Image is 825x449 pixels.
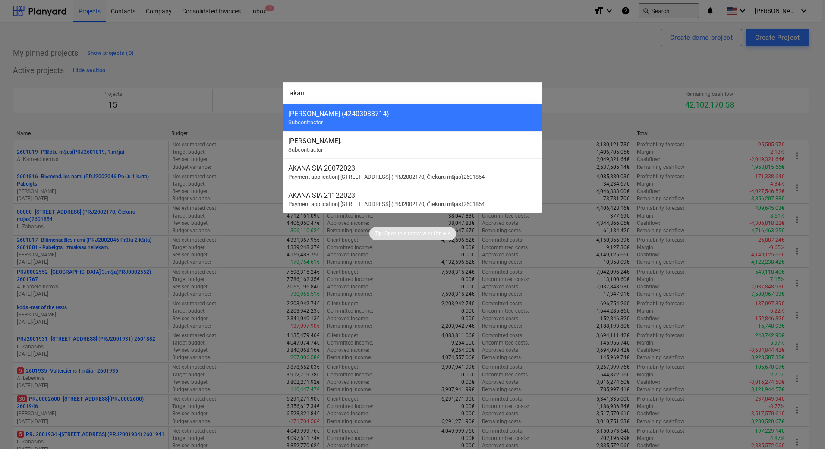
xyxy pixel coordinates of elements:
p: Tip: [375,230,383,237]
p: Open this faster with [384,230,432,237]
div: AKANA SIA 21122023 [288,191,537,199]
div: Tip:Open this faster withCtrl + K [369,227,456,240]
div: [PERSON_NAME] (42403038714)Subcontractor [283,104,542,131]
span: Subcontractor [288,119,323,126]
div: [PERSON_NAME].Subcontractor [283,131,542,158]
span: Subcontractor [288,146,323,153]
div: AKANA SIA 20072023 [288,164,537,172]
div: [PERSON_NAME]. [288,137,537,145]
div: AKANA SIA 21122023Payment application| [STREET_ADDRESS] (PRJ2002170, Čiekuru mājas)2601854 [283,186,542,213]
span: Payment application | [STREET_ADDRESS] (PRJ2002170, Čiekuru mājas)2601854 [288,174,485,180]
span: Payment application | [STREET_ADDRESS] (PRJ2002170, Čiekuru mājas)2601854 [288,201,485,207]
p: Ctrl + K [434,230,451,237]
iframe: Chat Widget [782,408,825,449]
input: Search for projects, line-items, contracts, payment applications, subcontractors... [283,82,542,104]
div: [PERSON_NAME] (42403038714) [288,110,537,118]
div: AKANA SIA 20072023Payment application| [STREET_ADDRESS] (PRJ2002170, Čiekuru mājas)2601854 [283,158,542,186]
